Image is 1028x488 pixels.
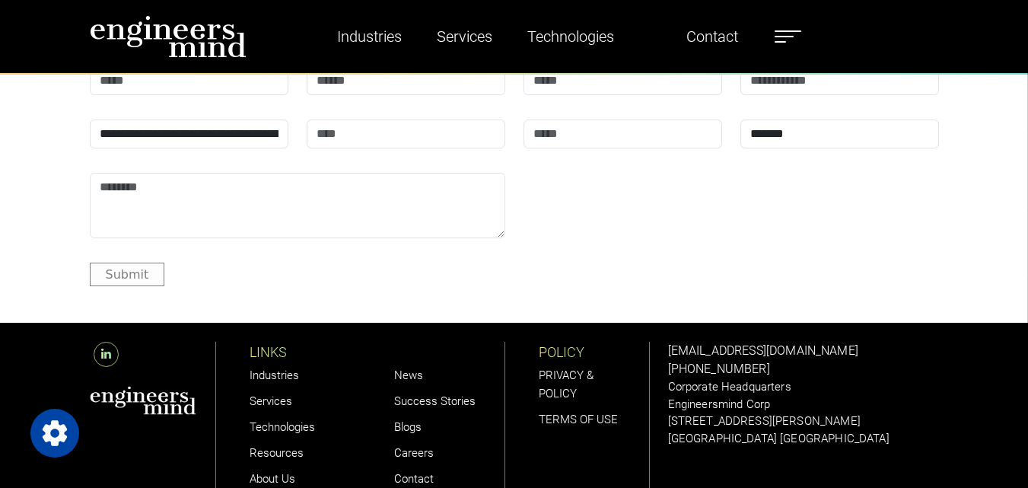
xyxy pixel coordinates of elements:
[90,15,247,58] img: logo
[394,446,434,460] a: Careers
[431,19,498,54] a: Services
[90,263,165,286] button: Submit
[250,446,304,460] a: Resources
[524,173,755,232] iframe: reCAPTCHA
[394,472,434,486] a: Contact
[539,413,618,426] a: TERMS OF USE
[539,368,594,400] a: PRIVACY & POLICY
[250,420,315,434] a: Technologies
[668,413,939,430] p: [STREET_ADDRESS][PERSON_NAME]
[90,347,123,362] a: LinkedIn
[394,420,422,434] a: Blogs
[250,368,299,382] a: Industries
[394,368,423,382] a: News
[668,362,770,376] a: [PHONE_NUMBER]
[668,430,939,448] p: [GEOGRAPHIC_DATA] [GEOGRAPHIC_DATA]
[521,19,620,54] a: Technologies
[668,378,939,396] p: Corporate Headquarters
[250,472,295,486] a: About Us
[394,394,476,408] a: Success Stories
[668,343,858,358] a: [EMAIL_ADDRESS][DOMAIN_NAME]
[668,396,939,413] p: Engineersmind Corp
[250,394,292,408] a: Services
[90,386,196,415] img: aws
[331,19,408,54] a: Industries
[539,342,649,362] p: POLICY
[680,19,744,54] a: Contact
[250,342,361,362] p: LINKS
